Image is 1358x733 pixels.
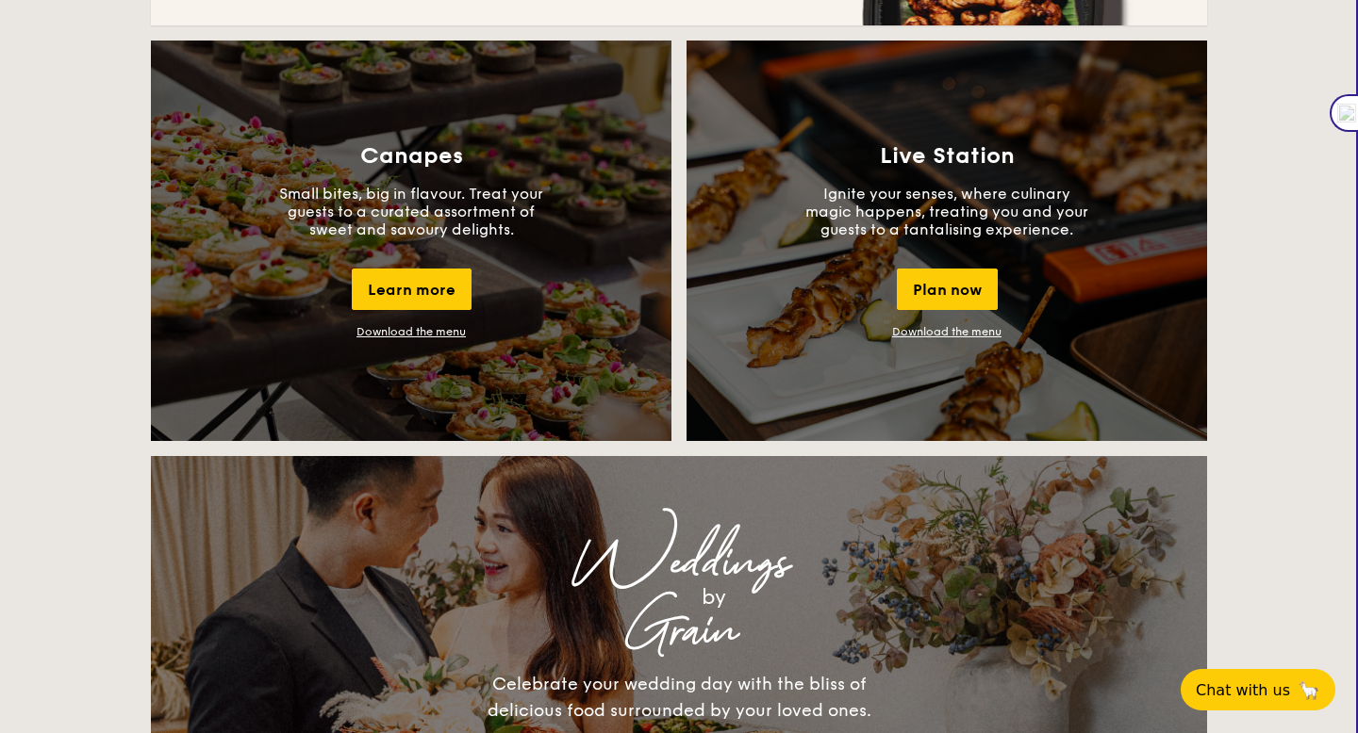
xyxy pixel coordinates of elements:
span: Chat with us [1196,681,1290,699]
div: Plan now [897,269,998,310]
div: Learn more [352,269,472,310]
h3: Live Station [880,143,1015,170]
div: Weddings [317,546,1041,580]
a: Download the menu [892,325,1002,338]
span: 🦙 [1298,679,1320,701]
p: Small bites, big in flavour. Treat your guests to a curated assortment of sweet and savoury delig... [270,185,553,238]
div: Grain [317,614,1041,648]
div: Celebrate your wedding day with the bliss of delicious food surrounded by your loved ones. [467,671,891,724]
button: Chat with us🦙 [1181,669,1335,710]
a: Download the menu [356,325,466,338]
h3: Canapes [360,143,463,170]
p: Ignite your senses, where culinary magic happens, treating you and your guests to a tantalising e... [805,185,1088,238]
div: by [387,580,1041,614]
